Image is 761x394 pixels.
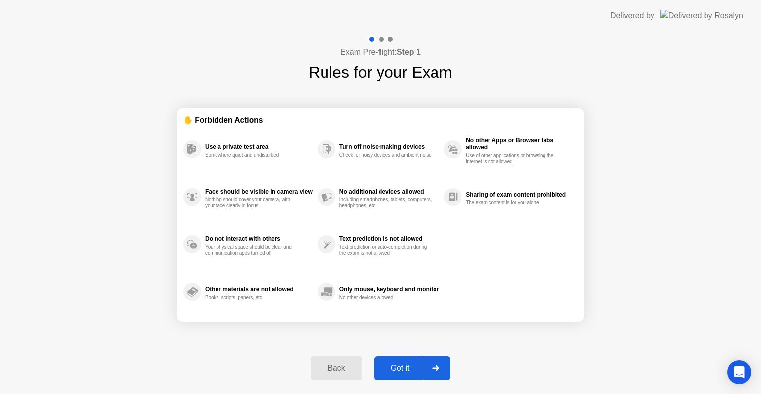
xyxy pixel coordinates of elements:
[377,364,424,373] div: Got it
[466,191,573,198] div: Sharing of exam content prohibited
[397,48,421,56] b: Step 1
[339,235,439,242] div: Text prediction is not allowed
[205,286,313,293] div: Other materials are not allowed
[314,364,359,373] div: Back
[205,244,299,256] div: Your physical space should be clear and communication apps turned off
[309,61,452,84] h1: Rules for your Exam
[339,197,433,209] div: Including smartphones, tablets, computers, headphones, etc.
[339,143,439,150] div: Turn off noise-making devices
[205,235,313,242] div: Do not interact with others
[374,356,450,380] button: Got it
[466,200,559,206] div: The exam content is for you alone
[466,153,559,165] div: Use of other applications or browsing the internet is not allowed
[205,295,299,301] div: Books, scripts, papers, etc
[311,356,362,380] button: Back
[660,10,743,21] img: Delivered by Rosalyn
[466,137,573,151] div: No other Apps or Browser tabs allowed
[205,188,313,195] div: Face should be visible in camera view
[727,360,751,384] div: Open Intercom Messenger
[339,244,433,256] div: Text prediction or auto-completion during the exam is not allowed
[339,295,433,301] div: No other devices allowed
[340,46,421,58] h4: Exam Pre-flight:
[205,143,313,150] div: Use a private test area
[205,152,299,158] div: Somewhere quiet and undisturbed
[610,10,654,22] div: Delivered by
[205,197,299,209] div: Nothing should cover your camera, with your face clearly in focus
[183,114,578,126] div: ✋ Forbidden Actions
[339,152,433,158] div: Check for noisy devices and ambient noise
[339,286,439,293] div: Only mouse, keyboard and monitor
[339,188,439,195] div: No additional devices allowed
